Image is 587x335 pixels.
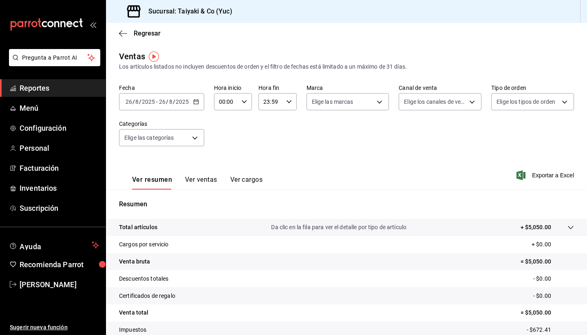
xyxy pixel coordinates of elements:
[491,85,574,91] label: Tipo de orden
[119,199,574,209] p: Resumen
[521,223,551,232] p: + $5,050.00
[124,134,174,142] span: Elige las categorías
[20,279,99,290] span: [PERSON_NAME]
[149,51,159,62] img: Tooltip marker
[119,223,157,232] p: Total artículos
[20,259,99,270] span: Recomienda Parrot
[132,176,172,190] button: Ver resumen
[20,183,99,194] span: Inventarios
[169,98,173,105] input: --
[119,292,175,300] p: Certificados de regalo
[6,59,100,68] a: Pregunta a Parrot AI
[533,292,574,300] p: - $0.00
[9,49,100,66] button: Pregunta a Parrot AI
[518,170,574,180] button: Exportar a Excel
[532,240,574,249] p: + $0.00
[20,123,99,134] span: Configuración
[142,7,232,16] h3: Sucursal: Taiyaki & Co (Yuc)
[20,103,99,114] span: Menú
[135,98,139,105] input: --
[132,98,135,105] span: /
[521,257,574,266] p: = $5,050.00
[119,29,161,37] button: Regresar
[307,85,389,91] label: Marca
[119,85,204,91] label: Fecha
[399,85,481,91] label: Canal de venta
[20,203,99,214] span: Suscripción
[119,326,146,334] p: Impuestos
[10,323,99,332] span: Sugerir nueva función
[20,163,99,174] span: Facturación
[271,223,406,232] p: Da clic en la fila para ver el detalle por tipo de artículo
[20,143,99,154] span: Personal
[119,308,148,317] p: Venta total
[214,85,252,91] label: Hora inicio
[20,240,88,250] span: Ayuda
[125,98,132,105] input: --
[22,54,88,62] span: Pregunta a Parrot AI
[134,29,161,37] span: Regresar
[258,85,296,91] label: Hora fin
[90,21,96,28] button: open_drawer_menu
[119,50,145,63] div: Ventas
[404,98,466,106] span: Elige los canales de venta
[132,176,263,190] div: navigation tabs
[119,257,150,266] p: Venta bruta
[20,83,99,94] span: Reportes
[521,308,574,317] p: = $5,050.00
[175,98,189,105] input: ----
[527,326,574,334] p: - $672.41
[119,63,574,71] div: Los artículos listados no incluyen descuentos de orden y el filtro de fechas está limitado a un m...
[139,98,141,105] span: /
[497,98,555,106] span: Elige los tipos de orden
[185,176,217,190] button: Ver ventas
[141,98,155,105] input: ----
[159,98,166,105] input: --
[119,121,204,127] label: Categorías
[312,98,353,106] span: Elige las marcas
[230,176,263,190] button: Ver cargos
[119,275,168,283] p: Descuentos totales
[156,98,158,105] span: -
[166,98,168,105] span: /
[119,240,169,249] p: Cargos por servicio
[173,98,175,105] span: /
[533,275,574,283] p: - $0.00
